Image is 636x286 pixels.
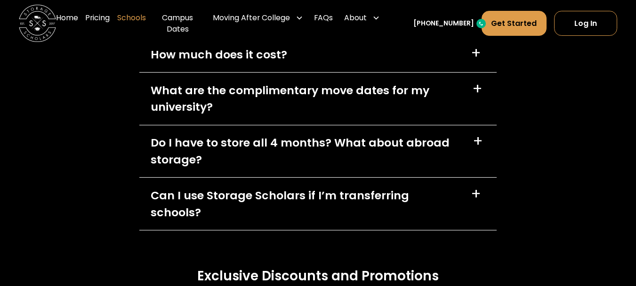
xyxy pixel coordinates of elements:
[472,82,483,97] div: +
[213,12,290,24] div: Moving After College
[471,46,481,61] div: +
[19,5,56,42] a: home
[85,5,110,42] a: Pricing
[473,134,483,149] div: +
[153,5,201,42] a: Campus Dates
[209,5,306,31] div: Moving After College
[151,82,461,115] div: What are the complimentary move dates for my university?
[151,187,460,221] div: Can I use Storage Scholars if I’m transferring schools?
[482,11,547,36] a: Get Started
[314,5,333,42] a: FAQs
[340,5,383,31] div: About
[151,46,287,63] div: How much does it cost?
[471,187,481,202] div: +
[344,12,367,24] div: About
[413,18,474,28] a: [PHONE_NUMBER]
[19,5,56,42] img: Storage Scholars main logo
[554,11,617,36] a: Log In
[151,134,461,168] div: Do I have to store all 4 months? What about abroad storage?
[56,5,78,42] a: Home
[117,5,146,42] a: Schools
[197,268,439,285] h3: Exclusive Discounts and Promotions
